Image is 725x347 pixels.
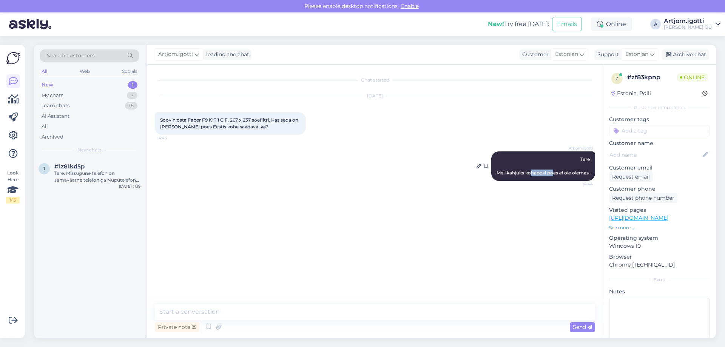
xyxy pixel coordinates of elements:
p: Customer phone [609,185,710,193]
span: New chats [77,147,102,153]
span: Search customers [47,52,95,60]
div: All [40,66,49,76]
div: Customer [519,51,549,59]
div: [DATE] 11:19 [119,184,140,189]
p: Browser [609,253,710,261]
div: Chat started [155,77,595,83]
a: [URL][DOMAIN_NAME] [609,214,668,221]
div: All [42,123,48,130]
p: Operating system [609,234,710,242]
div: Archived [42,133,63,141]
div: Request email [609,172,653,182]
div: 1 / 3 [6,197,20,204]
span: Online [677,73,708,82]
div: AI Assistant [42,113,69,120]
div: 16 [125,102,137,109]
div: Socials [120,66,139,76]
p: Customer email [609,164,710,172]
div: [PERSON_NAME] OÜ [664,24,712,30]
div: Request phone number [609,193,677,203]
p: Chrome [TECHNICAL_ID] [609,261,710,269]
div: Team chats [42,102,69,109]
div: Look Here [6,170,20,204]
span: Estonian [625,50,648,59]
div: 1 [128,81,137,89]
div: New [42,81,53,89]
div: Archive chat [662,49,709,60]
input: Add a tag [609,125,710,136]
div: Tere. Missugune telefon on samaväärne telefoniga Nuputelefon Nokia 3310 (2017), 16 MB, punane [54,170,140,184]
span: 14:44 [565,181,593,187]
span: 1 [43,166,45,171]
div: Extra [609,276,710,283]
p: Visited pages [609,206,710,214]
div: Estonia, Polli [611,89,651,97]
div: [DATE] [155,93,595,99]
span: Send [573,324,592,330]
span: #1z81kd5p [54,163,85,170]
div: Web [78,66,91,76]
div: Private note [155,322,199,332]
a: Artjom.igotti[PERSON_NAME] OÜ [664,18,720,30]
img: Askly Logo [6,51,20,65]
span: Enable [399,3,421,9]
p: Customer name [609,139,710,147]
span: Artjom.igotti [565,145,593,151]
input: Add name [609,151,701,159]
p: See more ... [609,224,710,231]
div: Support [594,51,619,59]
span: 14:43 [157,135,185,141]
span: Artjom.igotti [158,50,193,59]
p: Customer tags [609,116,710,123]
button: Emails [552,17,582,31]
p: Windows 10 [609,242,710,250]
div: # zf83kpnp [627,73,677,82]
p: Notes [609,288,710,296]
span: Estonian [555,50,578,59]
div: 7 [127,92,137,99]
div: Try free [DATE]: [488,20,549,29]
span: Soovin osta Faber F9 KIT 1 C.F. 267 x 237 söefiltri. Kas seda on [PERSON_NAME] poes Eestis kohe s... [160,117,299,130]
div: leading the chat [203,51,249,59]
div: My chats [42,92,63,99]
div: Artjom.igotti [664,18,712,24]
div: Customer information [609,104,710,111]
span: z [615,76,619,81]
div: Online [591,17,632,31]
div: A [650,19,661,29]
b: New! [488,20,504,28]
